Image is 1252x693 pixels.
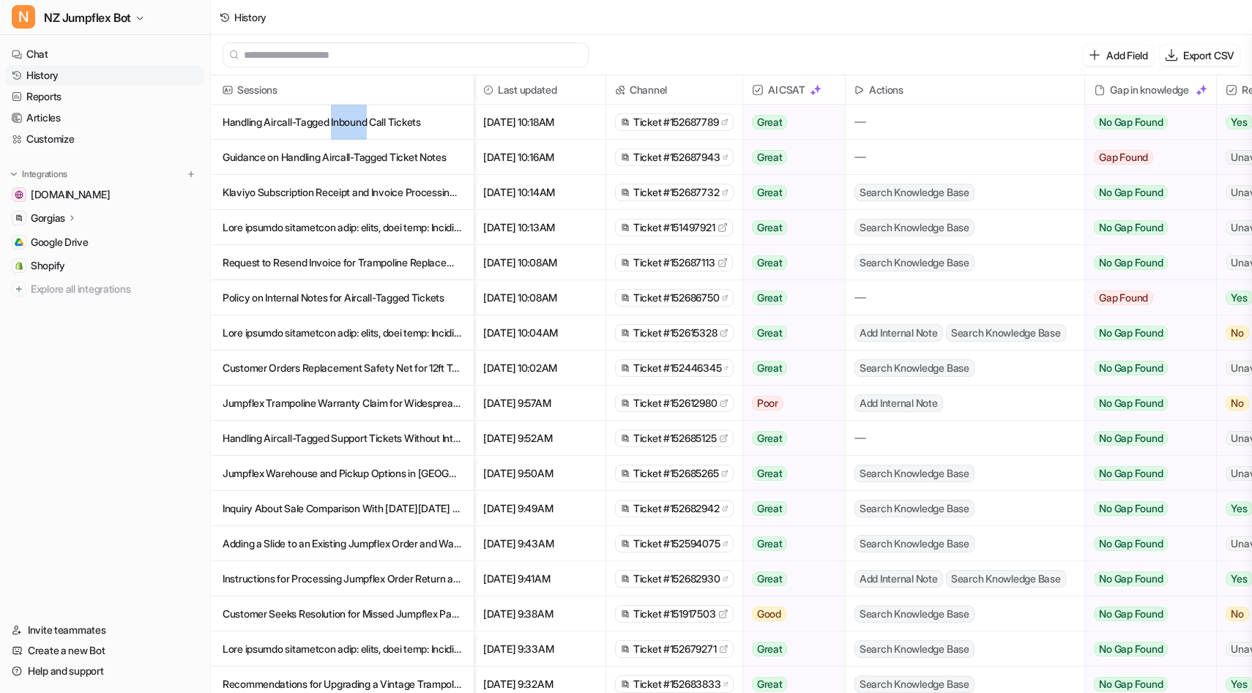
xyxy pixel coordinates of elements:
[620,679,630,689] img: gorgias
[633,572,720,586] span: Ticket #152682930
[1085,351,1205,386] button: No Gap Found
[620,220,728,235] a: Ticket #151497921
[1226,291,1252,305] span: Yes
[1085,491,1205,526] button: No Gap Found
[1085,386,1205,421] button: No Gap Found
[234,10,267,25] div: History
[752,115,788,130] span: Great
[854,535,975,552] span: Search Knowledge Base
[743,596,836,632] button: Good
[1085,245,1205,280] button: No Gap Found
[752,466,788,481] span: Great
[633,115,718,130] span: Ticket #152687789
[743,351,836,386] button: Great
[6,640,204,661] a: Create a new Bot
[1085,280,1205,315] button: Gap Found
[223,210,462,245] p: Lore ipsumdo sitametcon adip: elits, doei temp: Incididu ----- Ut L etd’m aliq eni A min veni. Q ...
[480,75,600,105] span: Last updated
[223,315,462,351] p: Lore ipsumdo sitametcon adip: elits, doei temp: Incididu ----- Ut Labore, Et dolor mag aliquaeni ...
[620,115,729,130] a: Ticket #152687789
[620,466,729,481] a: Ticket #152685265
[1160,45,1240,66] button: Export CSV
[1106,48,1147,63] p: Add Field
[633,291,719,305] span: Ticket #152686750
[752,291,788,305] span: Great
[620,609,630,619] img: gorgias
[854,675,975,693] span: Search Knowledge Base
[1085,596,1205,632] button: No Gap Found
[752,572,788,586] span: Great
[752,536,788,551] span: Great
[620,677,729,692] a: Ticket #152683833
[854,605,975,623] span: Search Knowledge Base
[620,293,630,303] img: gorgias
[620,644,630,654] img: gorgias
[15,190,23,199] img: www.jumpflex.co.nz
[633,607,715,621] span: Ticket #151917503
[854,394,943,412] span: Add Internal Note
[6,86,204,107] a: Reports
[31,211,65,225] p: Gorgias
[620,255,728,270] a: Ticket #152687113
[946,324,1066,342] span: Search Knowledge Base
[620,185,729,200] a: Ticket #152687732
[6,167,72,181] button: Integrations
[480,526,600,561] span: [DATE] 9:43AM
[752,677,788,692] span: Great
[752,431,788,446] span: Great
[1085,315,1205,351] button: No Gap Found
[743,245,836,280] button: Great
[1085,632,1205,667] button: No Gap Found
[223,421,462,456] p: Handling Aircall-Tagged Support Tickets Without Internal Notes
[1226,501,1252,516] span: Yes
[743,386,836,421] button: Poor
[480,491,600,526] span: [DATE] 9:49AM
[1226,607,1249,621] span: No
[1085,421,1205,456] button: No Gap Found
[217,75,468,105] span: Sessions
[620,152,630,162] img: gorgias
[752,255,788,270] span: Great
[6,232,204,252] a: Google DriveGoogle Drive
[633,255,715,270] span: Ticket #152687113
[752,642,788,656] span: Great
[620,258,630,268] img: gorgias
[1094,431,1168,446] span: No Gap Found
[223,351,462,386] p: Customer Orders Replacement Safety Net for 12ft Trampoline
[1226,326,1249,340] span: No
[223,491,462,526] p: Inquiry About Sale Comparison With [DATE][DATE] and [DATE] Promotions
[1094,396,1168,411] span: No Gap Found
[743,280,836,315] button: Great
[633,396,717,411] span: Ticket #152612980
[620,328,630,338] img: gorgias
[22,168,67,180] p: Integrations
[1226,572,1252,586] span: Yes
[6,279,204,299] a: Explore all integrations
[6,661,204,681] a: Help and support
[223,386,462,421] p: Jumpflex Trampoline Warranty Claim for Widespread Rust and Corrosion Issues
[480,351,600,386] span: [DATE] 10:02AM
[480,280,600,315] span: [DATE] 10:08AM
[223,526,462,561] p: Adding a Slide to an Existing Jumpflex Order and Waiving Shipping Fee
[620,574,630,584] img: gorgias
[633,466,718,481] span: Ticket #152685265
[633,501,719,516] span: Ticket #152682942
[946,570,1066,588] span: Search Knowledge Base
[620,572,729,586] a: Ticket #152682930
[1094,536,1168,551] span: No Gap Found
[620,468,630,479] img: gorgias
[620,361,729,375] a: Ticket #152446345
[743,561,836,596] button: Great
[620,642,729,656] a: Ticket #152679271
[31,235,89,250] span: Google Drive
[223,456,462,491] p: Jumpflex Warehouse and Pickup Options in [GEOGRAPHIC_DATA]
[480,210,600,245] span: [DATE] 10:13AM
[1094,466,1168,481] span: No Gap Found
[1094,150,1153,165] span: Gap Found
[6,44,204,64] a: Chat
[743,421,836,456] button: Great
[620,398,630,408] img: gorgias
[620,431,729,446] a: Ticket #152685125
[749,75,839,105] span: AI CSAT
[223,175,462,210] p: Klaviyo Subscription Receipt and Invoice Processing Instructions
